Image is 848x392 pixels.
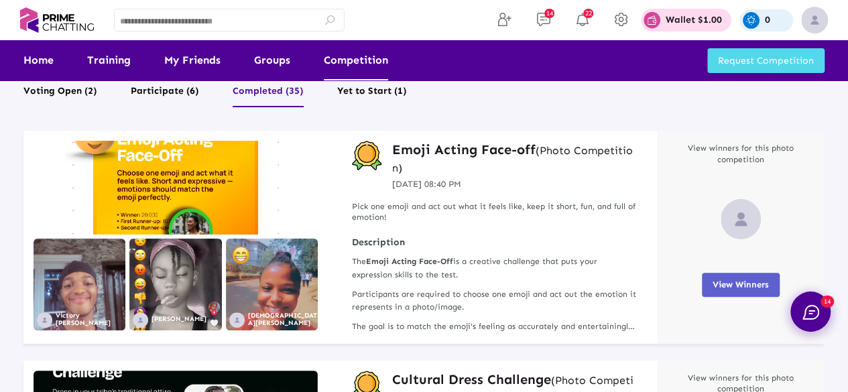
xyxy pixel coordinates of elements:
[702,273,780,297] button: View Winners
[352,320,637,333] p: The goal is to match the emoji's feeling as accurately and entertainingly as possible, whether it...
[131,82,199,107] button: Participate (6)
[129,239,221,330] img: Screenshot1758273916570.png
[233,82,304,107] button: Completed (35)
[352,201,637,224] p: Pick one emoji and act out what it feels like, keep it short, fun, and full of emotion!
[23,40,54,80] a: Home
[392,141,637,176] a: Emoji Acting Face-off(Photo Competition)
[20,4,94,36] img: logo
[23,82,97,107] button: Voting Open (2)
[352,141,382,171] img: competition-badge.svg
[544,9,554,18] span: 14
[801,7,828,34] img: img
[152,316,206,323] p: [PERSON_NAME]
[707,48,825,73] button: Request Competition
[802,305,819,320] img: chat.svg
[713,279,769,289] span: View Winners
[337,82,407,107] button: Yet to Start (1)
[352,255,637,281] p: The is a creative challenge that puts your expression skills to the test.
[164,40,221,80] a: My Friends
[229,312,245,328] img: no_profile_image.svg
[352,288,637,314] p: Participants are required to choose one emoji and act out the emotion it represents in a photo/im...
[366,257,453,266] strong: Emoji Acting Face-Off
[254,40,290,80] a: Groups
[352,237,637,249] strong: Description
[34,141,318,235] img: compititionbanner1752867647-jjjtG.jpg
[133,312,148,328] img: no_profile_image.svg
[248,312,318,327] p: [DEMOGRAPHIC_DATA][PERSON_NAME]
[87,40,131,80] a: Training
[226,239,318,330] img: 1756352910070.png
[583,9,593,18] span: 22
[765,15,770,25] p: 0
[680,143,801,166] p: View winners for this photo competition
[718,55,814,66] span: Request Competition
[790,291,831,332] button: 14
[392,178,637,191] p: [DATE] 08:40 PM
[721,199,761,239] img: no_profile_image.svg
[821,296,834,308] span: 14
[666,15,722,25] p: Wallet $1.00
[56,312,125,327] p: Victory [PERSON_NAME]
[37,312,52,328] img: no_profile_image.svg
[324,40,388,80] a: Competition
[392,141,637,176] h3: Emoji Acting Face-off
[34,239,125,330] img: 1758282444728.jpg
